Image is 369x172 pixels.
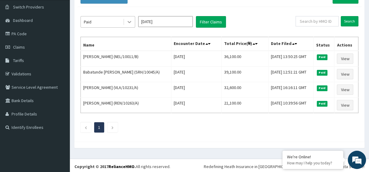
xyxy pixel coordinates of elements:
td: [DATE] 13:50:25 GMT [268,51,313,67]
span: Paid [317,85,328,91]
p: How may I help you today? [287,160,339,166]
td: 21,100.00 [222,98,268,113]
a: View [337,84,353,95]
div: Minimize live chat window [100,3,114,18]
input: Search by HMO ID [296,16,339,26]
span: Claims [13,44,25,50]
a: Next page [111,125,114,130]
div: Chat with us now [32,34,102,42]
a: RelianceHMO [108,164,135,169]
div: We're Online! [287,154,339,160]
td: [DATE] [171,51,222,67]
td: [DATE] [171,98,222,113]
th: Name [81,37,171,51]
textarea: Type your message and hit 'Enter' [3,111,116,132]
td: [DATE] 10:39:56 GMT [268,98,313,113]
span: Tariffs [13,58,24,63]
span: Paid [317,54,328,60]
button: Filter Claims [196,16,226,28]
td: [DATE] 16:16:11 GMT [268,82,313,98]
td: Babatunde [PERSON_NAME] (SRH/10045/A) [81,67,171,82]
td: 36,100.00 [222,51,268,67]
th: Date Filed [268,37,313,51]
input: Search [341,16,358,26]
td: [PERSON_NAME] (REN/10263/A) [81,98,171,113]
span: Paid [317,70,328,75]
td: [PERSON_NAME] (NEL/10011/B) [81,51,171,67]
span: Switch Providers [13,4,44,10]
span: Paid [317,101,328,106]
a: View [337,53,353,64]
a: View [337,69,353,79]
a: View [337,100,353,110]
td: 39,100.00 [222,67,268,82]
th: Actions [334,37,358,51]
a: Previous page [84,125,87,130]
td: [DATE] [171,67,222,82]
strong: Copyright © 2017 . [74,164,136,169]
div: Paid [84,19,91,25]
span: Dashboard [13,18,33,23]
th: Total Price(₦) [222,37,268,51]
img: d_794563401_company_1708531726252_794563401 [11,30,25,46]
span: We're online! [35,49,84,110]
input: Select Month and Year [138,16,193,27]
td: [DATE] 12:51:21 GMT [268,67,313,82]
td: 32,600.00 [222,82,268,98]
div: Redefining Heath Insurance in [GEOGRAPHIC_DATA] using Telemedicine and Data Science! [204,163,364,170]
td: [PERSON_NAME] (VLA/10231/A) [81,82,171,98]
a: Page 1 is your current page [98,125,100,130]
td: [DATE] [171,82,222,98]
th: Encounter Date [171,37,222,51]
th: Status [313,37,334,51]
